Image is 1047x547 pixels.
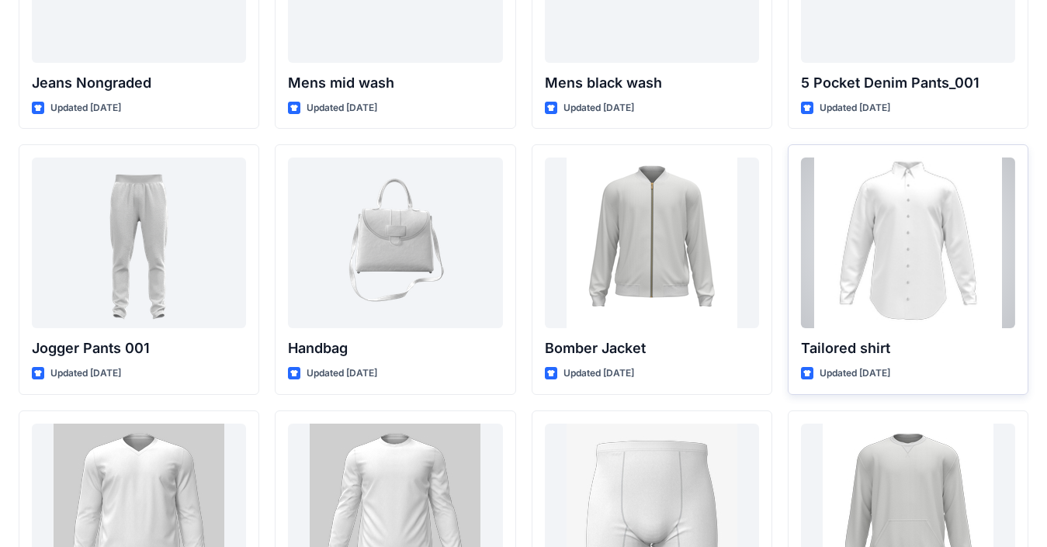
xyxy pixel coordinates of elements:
[288,338,502,359] p: Handbag
[288,158,502,328] a: Handbag
[545,72,759,94] p: Mens black wash
[32,72,246,94] p: Jeans Nongraded
[50,365,121,382] p: Updated [DATE]
[820,365,890,382] p: Updated [DATE]
[545,158,759,328] a: Bomber Jacket
[563,365,634,382] p: Updated [DATE]
[288,72,502,94] p: Mens mid wash
[32,158,246,328] a: Jogger Pants 001
[801,72,1015,94] p: 5 Pocket Denim Pants_001
[545,338,759,359] p: Bomber Jacket
[820,100,890,116] p: Updated [DATE]
[801,158,1015,328] a: Tailored shirt
[307,365,377,382] p: Updated [DATE]
[50,100,121,116] p: Updated [DATE]
[307,100,377,116] p: Updated [DATE]
[801,338,1015,359] p: Tailored shirt
[32,338,246,359] p: Jogger Pants 001
[563,100,634,116] p: Updated [DATE]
